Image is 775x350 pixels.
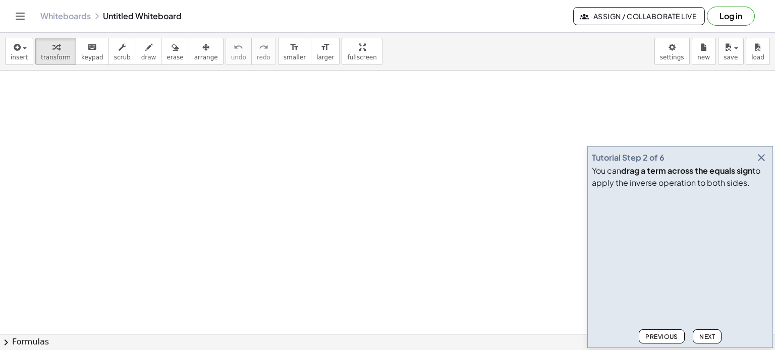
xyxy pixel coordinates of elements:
[161,38,189,65] button: erase
[136,38,162,65] button: draw
[284,54,306,61] span: smaller
[621,165,752,176] b: drag a term across the equals sign
[639,329,685,343] button: Previous
[697,54,710,61] span: new
[582,12,696,21] span: Assign / Collaborate Live
[290,41,299,53] i: format_size
[342,38,382,65] button: fullscreen
[316,54,334,61] span: larger
[40,11,91,21] a: Whiteboards
[718,38,744,65] button: save
[259,41,268,53] i: redo
[11,54,28,61] span: insert
[234,41,243,53] i: undo
[251,38,276,65] button: redoredo
[5,38,33,65] button: insert
[347,54,376,61] span: fullscreen
[746,38,770,65] button: load
[660,54,684,61] span: settings
[320,41,330,53] i: format_size
[724,54,738,61] span: save
[194,54,218,61] span: arrange
[592,165,768,189] div: You can to apply the inverse operation to both sides.
[108,38,136,65] button: scrub
[141,54,156,61] span: draw
[278,38,311,65] button: format_sizesmaller
[12,8,28,24] button: Toggle navigation
[189,38,224,65] button: arrange
[257,54,270,61] span: redo
[693,329,722,343] button: Next
[35,38,76,65] button: transform
[751,54,764,61] span: load
[114,54,131,61] span: scrub
[592,152,665,164] div: Tutorial Step 2 of 6
[41,54,71,61] span: transform
[167,54,183,61] span: erase
[699,333,715,340] span: Next
[707,7,755,26] button: Log in
[311,38,340,65] button: format_sizelarger
[231,54,246,61] span: undo
[645,333,678,340] span: Previous
[692,38,716,65] button: new
[654,38,690,65] button: settings
[76,38,109,65] button: keyboardkeypad
[226,38,252,65] button: undoundo
[81,54,103,61] span: keypad
[573,7,705,25] button: Assign / Collaborate Live
[87,41,97,53] i: keyboard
